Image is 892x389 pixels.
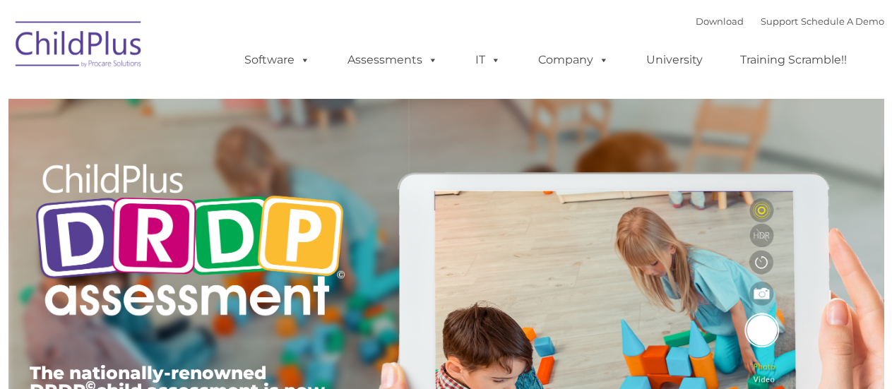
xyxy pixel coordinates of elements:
[461,46,515,74] a: IT
[696,16,744,27] a: Download
[632,46,717,74] a: University
[801,16,884,27] a: Schedule A Demo
[230,46,324,74] a: Software
[696,16,884,27] font: |
[30,145,350,340] img: Copyright - DRDP Logo Light
[761,16,798,27] a: Support
[726,46,861,74] a: Training Scramble!!
[524,46,623,74] a: Company
[8,11,150,82] img: ChildPlus by Procare Solutions
[333,46,452,74] a: Assessments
